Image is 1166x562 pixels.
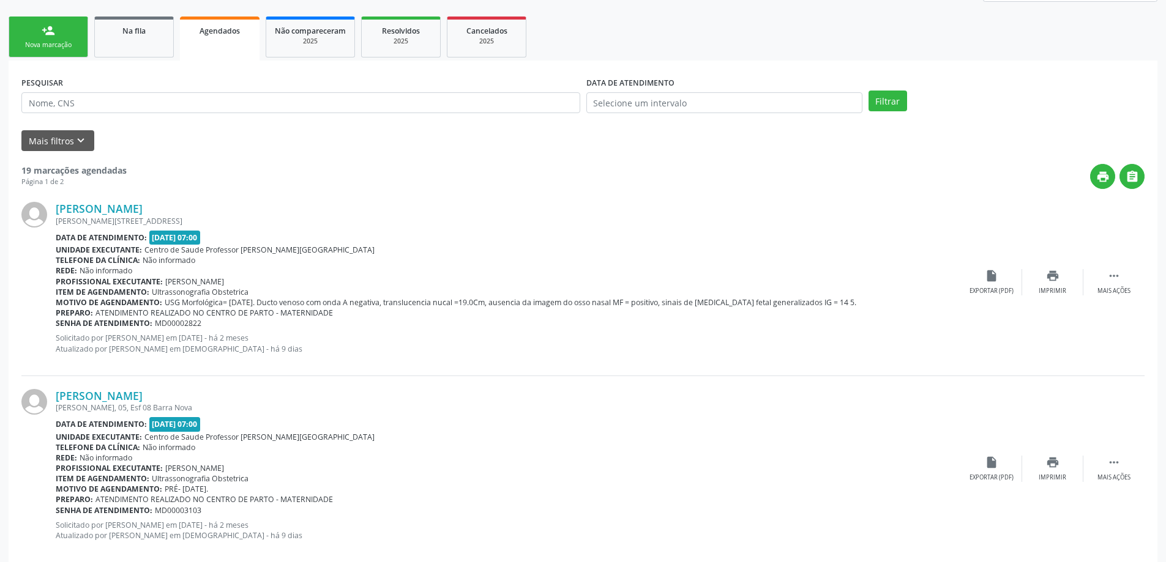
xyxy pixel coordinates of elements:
div: Imprimir [1039,473,1066,482]
div: 2025 [456,37,517,46]
i:  [1107,456,1121,469]
b: Senha de atendimento: [56,505,152,516]
button:  [1119,164,1145,189]
span: MD00003103 [155,505,201,516]
div: Exportar (PDF) [970,473,1014,482]
span: Resolvidos [382,26,420,36]
span: ATENDIMENTO REALIZADO NO CENTRO DE PARTO - MATERNIDADE [95,494,333,505]
div: Imprimir [1039,287,1066,295]
span: [PERSON_NAME] [165,463,224,473]
span: Centro de Saude Professor [PERSON_NAME][GEOGRAPHIC_DATA] [144,245,375,255]
span: Agendados [200,26,240,36]
span: Centro de Saude Professor [PERSON_NAME][GEOGRAPHIC_DATA] [144,432,375,442]
b: Preparo: [56,494,93,505]
div: Mais ações [1097,473,1130,482]
div: [PERSON_NAME], 05, Esf 08 Barra Nova [56,402,961,413]
p: Solicitado por [PERSON_NAME] em [DATE] - há 2 meses Atualizado por [PERSON_NAME] em [DEMOGRAPHIC_... [56,333,961,353]
label: DATA DE ATENDIMENTO [586,73,675,92]
span: MD00002822 [155,318,201,328]
button: print [1090,164,1115,189]
div: Página 1 de 2 [21,177,127,187]
span: Não compareceram [275,26,346,36]
b: Preparo: [56,308,93,318]
p: Solicitado por [PERSON_NAME] em [DATE] - há 2 meses Atualizado por [PERSON_NAME] em [DEMOGRAPHIC_... [56,520,961,541]
b: Motivo de agendamento: [56,297,162,308]
i: print [1046,269,1059,283]
div: 2025 [275,37,346,46]
span: Cancelados [466,26,507,36]
b: Profissional executante: [56,463,163,473]
div: Nova marcação [18,40,79,50]
button: Filtrar [869,91,907,111]
span: PRÉ- [DATE]. [165,484,208,494]
i: insert_drive_file [985,456,998,469]
i:  [1126,170,1139,183]
div: [PERSON_NAME][STREET_ADDRESS] [56,216,961,226]
i: insert_drive_file [985,269,998,283]
label: PESQUISAR [21,73,63,92]
b: Rede: [56,453,77,463]
strong: 19 marcações agendadas [21,165,127,176]
div: 2025 [370,37,432,46]
b: Item de agendamento: [56,473,149,484]
span: Na fila [122,26,146,36]
span: Não informado [80,453,132,463]
span: Ultrassonografia Obstetrica [152,473,249,484]
b: Profissional executante: [56,276,163,287]
span: Não informado [143,442,195,453]
b: Senha de atendimento: [56,318,152,328]
a: [PERSON_NAME] [56,389,143,402]
div: Mais ações [1097,287,1130,295]
span: Ultrassonografia Obstetrica [152,287,249,297]
span: [DATE] 07:00 [149,417,201,431]
span: Não informado [80,265,132,276]
span: USG Morfológica= [DATE]. Ducto venoso com onda A negativa, translucencia nucal =19.0Cm, ausencia ... [165,297,856,308]
input: Nome, CNS [21,92,580,113]
span: ATENDIMENTO REALIZADO NO CENTRO DE PARTO - MATERNIDADE [95,308,333,318]
a: [PERSON_NAME] [56,202,143,215]
img: img [21,202,47,227]
div: Exportar (PDF) [970,287,1014,295]
b: Motivo de agendamento: [56,484,162,494]
b: Unidade executante: [56,245,142,255]
i: print [1046,456,1059,469]
img: img [21,389,47,415]
i:  [1107,269,1121,283]
input: Selecione um intervalo [586,92,862,113]
b: Data de atendimento: [56,232,147,243]
b: Telefone da clínica: [56,255,140,265]
i: print [1096,170,1110,183]
span: [DATE] 07:00 [149,231,201,245]
div: person_add [42,24,55,37]
b: Data de atendimento: [56,419,147,429]
span: [PERSON_NAME] [165,276,224,287]
span: Não informado [143,255,195,265]
button: Mais filtroskeyboard_arrow_down [21,130,94,152]
i: keyboard_arrow_down [74,134,88,147]
b: Item de agendamento: [56,287,149,297]
b: Unidade executante: [56,432,142,442]
b: Rede: [56,265,77,276]
b: Telefone da clínica: [56,442,140,453]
